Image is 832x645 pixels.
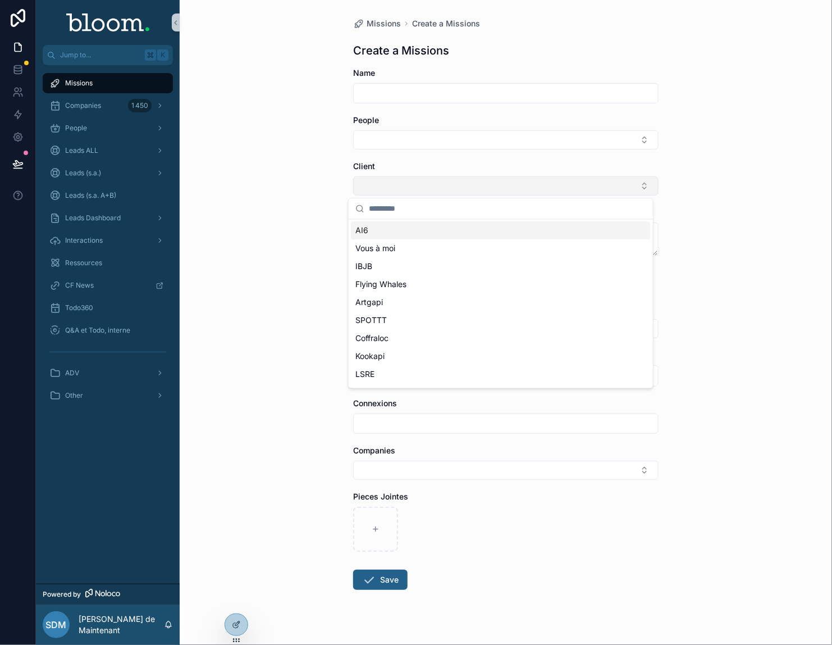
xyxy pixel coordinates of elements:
span: AI6 [355,225,368,237]
span: Connexions [353,398,397,408]
span: Other [65,391,83,400]
a: Ressources [43,253,173,273]
div: Suggestions [349,220,653,388]
span: Jump to... [60,51,140,60]
span: Coffraloc [355,333,388,344]
span: Interactions [65,236,103,245]
a: People [43,118,173,138]
span: CadSmile [355,387,390,398]
img: App logo [66,13,149,31]
span: Q&A et Todo, interne [65,326,130,335]
a: Q&A et Todo, interne [43,320,173,340]
span: IBJB [355,261,372,272]
div: scrollable content [36,65,180,420]
a: Companies1 450 [43,96,173,116]
a: Missions [43,73,173,93]
a: Missions [353,18,401,29]
span: Missions [65,79,93,88]
span: Ressources [65,258,102,267]
a: Interactions [43,230,173,251]
div: 1 450 [128,99,152,112]
span: Todo360 [65,303,93,312]
span: CF News [65,281,94,290]
a: Leads Dashboard [43,208,173,228]
span: Leads (s.a.) [65,169,101,178]
span: ADV [65,369,79,378]
span: Companies [353,446,395,455]
span: Powered by [43,590,81,599]
a: Other [43,385,173,406]
span: Leads Dashboard [65,214,121,222]
span: People [353,115,379,125]
a: CF News [43,275,173,296]
span: Companies [65,101,101,110]
span: Pieces Jointes [353,492,408,501]
span: Missions [367,18,401,29]
a: Todo360 [43,298,173,318]
span: Client [353,161,375,171]
a: ADV [43,363,173,383]
span: Kookapi [355,351,385,362]
a: Leads ALL [43,140,173,161]
button: Select Button [353,130,659,149]
h1: Create a Missions [353,43,449,58]
button: Jump to...K [43,45,173,65]
a: Leads (s.a.) [43,163,173,183]
button: Select Button [353,176,659,196]
span: Flying Whales [355,279,406,290]
span: Leads (s.a. A+B) [65,191,116,200]
span: People [65,124,87,133]
span: SdM [46,618,67,632]
span: Name [353,68,375,78]
span: Leads ALL [65,146,98,155]
a: Create a Missions [412,18,480,29]
span: SPOTTT [355,315,387,326]
span: K [158,51,167,60]
a: Powered by [36,584,180,605]
p: [PERSON_NAME] de Maintenant [79,614,164,636]
button: Select Button [353,461,659,480]
button: Save [353,570,408,590]
span: Artgapi [355,297,383,308]
a: Leads (s.a. A+B) [43,185,173,206]
span: LSRE [355,369,374,380]
span: Vous à moi [355,243,395,255]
